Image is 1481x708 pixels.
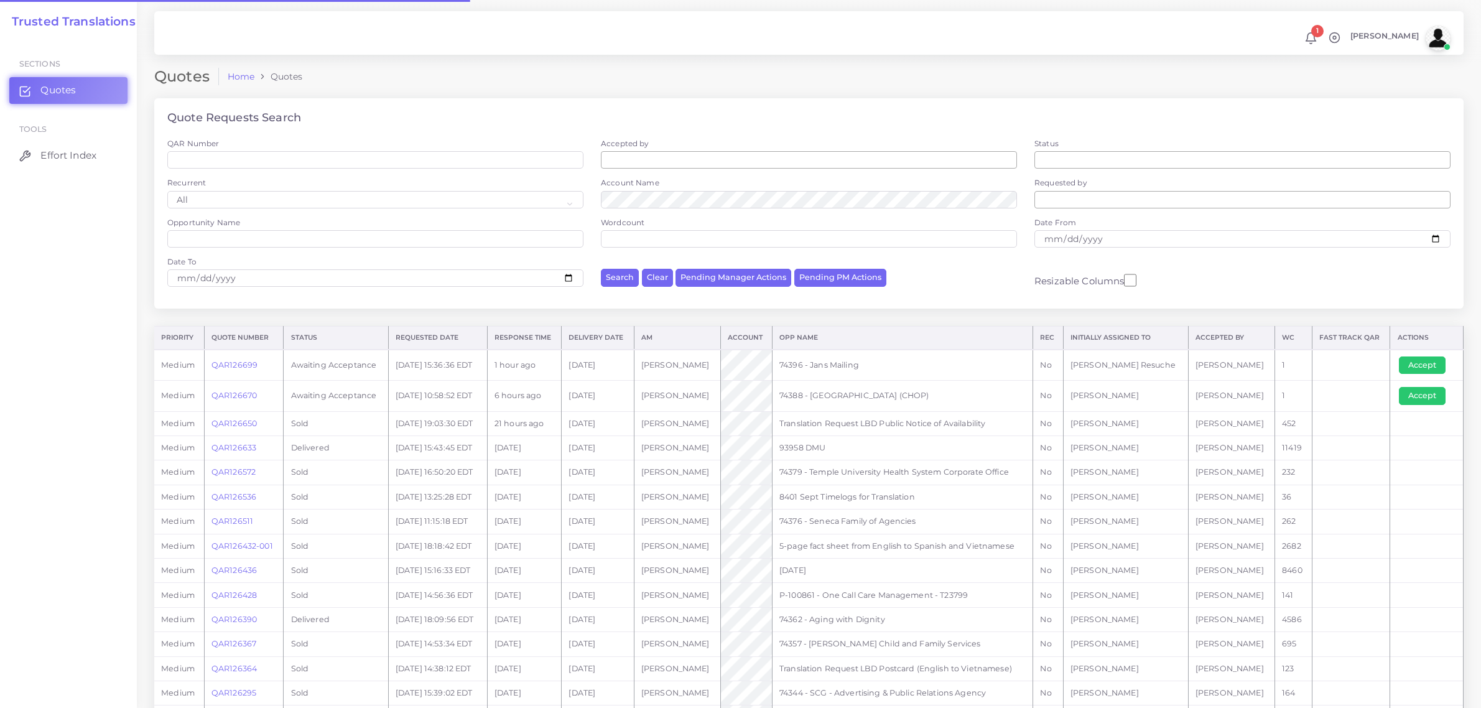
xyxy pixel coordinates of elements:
[1034,177,1087,188] label: Requested by
[1063,656,1188,681] td: [PERSON_NAME]
[634,381,720,411] td: [PERSON_NAME]
[1274,632,1312,656] td: 695
[388,534,487,558] td: [DATE] 18:18:42 EDT
[634,681,720,706] td: [PERSON_NAME]
[1033,583,1063,607] td: No
[1188,381,1274,411] td: [PERSON_NAME]
[388,381,487,411] td: [DATE] 10:58:52 EDT
[284,485,388,509] td: Sold
[487,381,562,411] td: 6 hours ago
[562,681,634,706] td: [DATE]
[634,485,720,509] td: [PERSON_NAME]
[562,510,634,534] td: [DATE]
[634,583,720,607] td: [PERSON_NAME]
[211,360,258,370] a: QAR126699
[388,327,487,350] th: Requested Date
[161,541,195,551] span: medium
[1188,559,1274,583] td: [PERSON_NAME]
[211,688,256,697] a: QAR126295
[487,350,562,381] td: 1 hour ago
[167,177,206,188] label: Recurrent
[1033,485,1063,509] td: No
[487,681,562,706] td: [DATE]
[1188,485,1274,509] td: [PERSON_NAME]
[676,269,791,287] button: Pending Manager Actions
[601,177,659,188] label: Account Name
[1188,583,1274,607] td: [PERSON_NAME]
[487,411,562,436] td: 21 hours ago
[1344,26,1455,50] a: [PERSON_NAME]avatar
[388,681,487,706] td: [DATE] 15:39:02 EDT
[794,269,886,287] button: Pending PM Actions
[487,607,562,631] td: [DATE]
[1188,350,1274,381] td: [PERSON_NAME]
[154,68,219,86] h2: Quotes
[1399,360,1454,369] a: Accept
[1188,534,1274,558] td: [PERSON_NAME]
[1274,681,1312,706] td: 164
[1188,327,1274,350] th: Accepted by
[1188,607,1274,631] td: [PERSON_NAME]
[1063,510,1188,534] td: [PERSON_NAME]
[204,327,284,350] th: Quote Number
[284,632,388,656] td: Sold
[284,460,388,485] td: Sold
[161,443,195,452] span: medium
[19,59,60,68] span: Sections
[1274,534,1312,558] td: 2682
[1033,656,1063,681] td: No
[634,510,720,534] td: [PERSON_NAME]
[562,327,634,350] th: Delivery Date
[284,350,388,381] td: Awaiting Acceptance
[601,138,649,149] label: Accepted by
[1188,681,1274,706] td: [PERSON_NAME]
[487,327,562,350] th: Response Time
[388,411,487,436] td: [DATE] 19:03:30 EDT
[1274,460,1312,485] td: 232
[562,534,634,558] td: [DATE]
[9,142,128,169] a: Effort Index
[1274,559,1312,583] td: 8460
[1063,583,1188,607] td: [PERSON_NAME]
[388,460,487,485] td: [DATE] 16:50:20 EDT
[284,583,388,607] td: Sold
[3,15,136,29] a: Trusted Translations
[487,583,562,607] td: [DATE]
[772,411,1033,436] td: Translation Request LBD Public Notice of Availability
[1350,32,1419,40] span: [PERSON_NAME]
[40,149,96,162] span: Effort Index
[161,492,195,501] span: medium
[1124,272,1136,288] input: Resizable Columns
[1063,327,1188,350] th: Initially Assigned to
[487,534,562,558] td: [DATE]
[161,391,195,400] span: medium
[1063,485,1188,509] td: [PERSON_NAME]
[562,583,634,607] td: [DATE]
[1033,510,1063,534] td: No
[1033,460,1063,485] td: No
[388,559,487,583] td: [DATE] 15:16:33 EDT
[211,443,256,452] a: QAR126633
[634,607,720,631] td: [PERSON_NAME]
[161,566,195,575] span: medium
[388,510,487,534] td: [DATE] 11:15:18 EDT
[211,419,257,428] a: QAR126650
[211,391,257,400] a: QAR126670
[562,411,634,436] td: [DATE]
[1033,607,1063,631] td: No
[1033,350,1063,381] td: No
[167,111,301,125] h4: Quote Requests Search
[772,436,1033,460] td: 93958 DMU
[562,381,634,411] td: [DATE]
[1033,681,1063,706] td: No
[1274,607,1312,631] td: 4586
[1033,381,1063,411] td: No
[1033,632,1063,656] td: No
[1063,350,1188,381] td: [PERSON_NAME] Resuche
[161,516,195,526] span: medium
[1274,656,1312,681] td: 123
[772,327,1033,350] th: Opp Name
[1033,534,1063,558] td: No
[211,590,257,600] a: QAR126428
